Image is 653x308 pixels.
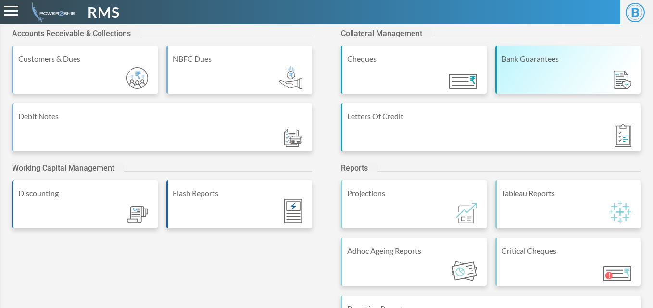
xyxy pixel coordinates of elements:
[12,103,312,161] a: Debit Notes Module_ic
[615,124,631,147] img: Module_ic
[12,163,124,172] h2: Working Capital Management
[341,163,377,172] h2: Reports
[502,187,636,199] div: Tableau Reports
[173,53,307,64] div: NBFC Dues
[173,187,307,199] div: Flash Reports
[614,71,631,89] img: Module_ic
[126,67,148,89] img: Module_ic
[284,129,302,147] img: Module_ic
[456,203,477,223] img: Module_ic
[347,111,636,122] div: Letters Of Credit
[502,245,636,257] div: Critical Cheques
[609,201,631,223] img: Module_ic
[495,46,641,103] a: Bank Guarantees Module_ic
[166,180,312,238] a: Flash Reports Module_ic
[88,1,120,23] span: RMS
[449,74,477,89] img: Module_ic
[12,180,158,238] a: Discounting Module_ic
[18,187,153,199] div: Discounting
[28,2,75,22] img: admin
[12,29,140,38] h2: Accounts Receivable & Collections
[452,261,477,281] img: Module_ic
[284,199,302,223] img: Module_ic
[341,29,432,38] h2: Collateral Management
[341,238,487,296] a: Adhoc Ageing Reports Module_ic
[279,66,302,89] img: Module_ic
[347,187,482,199] div: Projections
[502,53,636,64] div: Bank Guarantees
[341,46,487,103] a: Cheques Module_ic
[347,53,482,64] div: Cheques
[626,3,645,22] span: B
[603,266,631,281] img: Module_ic
[341,180,487,238] a: Projections Module_ic
[495,180,641,238] a: Tableau Reports Module_ic
[18,111,307,122] div: Debit Notes
[166,46,312,103] a: NBFC Dues Module_ic
[341,103,641,161] a: Letters Of Credit Module_ic
[12,46,158,103] a: Customers & Dues Module_ic
[495,238,641,296] a: Critical Cheques Module_ic
[127,206,148,224] img: Module_ic
[347,245,482,257] div: Adhoc Ageing Reports
[18,53,153,64] div: Customers & Dues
